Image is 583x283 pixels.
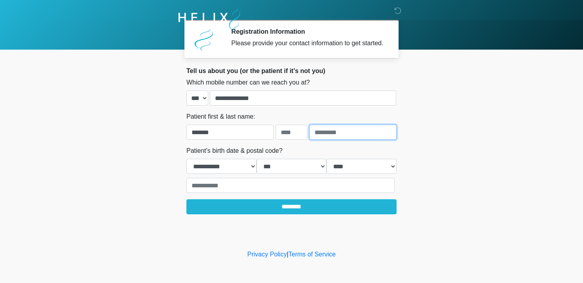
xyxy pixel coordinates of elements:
label: Which mobile number can we reach you at? [186,78,310,87]
h2: Tell us about you (or the patient if it's not you) [186,67,397,75]
label: Patient first & last name: [186,112,255,121]
label: Patient's birth date & postal code? [186,146,282,156]
a: Privacy Policy [247,251,287,258]
img: Helix Biowellness Logo [178,6,296,34]
a: | [287,251,288,258]
div: Please provide your contact information to get started. [231,39,385,48]
a: Terms of Service [288,251,336,258]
